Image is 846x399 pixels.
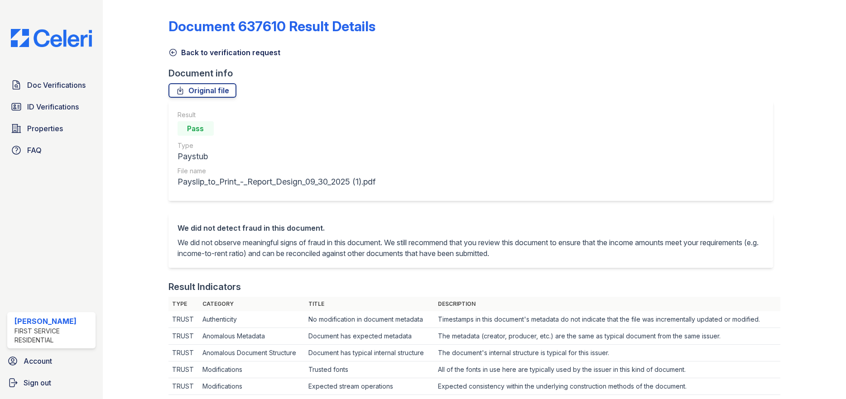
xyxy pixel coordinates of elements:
td: TRUST [168,345,199,361]
a: Back to verification request [168,47,280,58]
a: Properties [7,119,96,138]
div: Result Indicators [168,280,241,293]
td: Authenticity [199,311,305,328]
span: ID Verifications [27,101,79,112]
a: Original file [168,83,236,98]
iframe: chat widget [808,363,837,390]
div: Document info [168,67,781,80]
a: ID Verifications [7,98,96,116]
td: Expected consistency within the underlying construction methods of the document. [434,378,781,395]
td: Anomalous Metadata [199,328,305,345]
td: Anomalous Document Structure [199,345,305,361]
span: Sign out [24,377,51,388]
td: Document has expected metadata [305,328,434,345]
a: Account [4,352,99,370]
td: TRUST [168,328,199,345]
td: All of the fonts in use here are typically used by the issuer in this kind of document. [434,361,781,378]
td: Modifications [199,361,305,378]
img: CE_Logo_Blue-a8612792a0a2168367f1c8372b55b34899dd931a85d93a1a3d3e32e68fde9ad4.png [4,29,99,47]
td: Modifications [199,378,305,395]
div: Type [178,141,375,150]
th: Title [305,297,434,311]
span: FAQ [27,145,42,156]
a: Doc Verifications [7,76,96,94]
td: No modification in document metadata [305,311,434,328]
div: [PERSON_NAME] [14,316,92,327]
div: Paystub [178,150,375,163]
div: Payslip_to_Print_-_Report_Design_09_30_2025 (1).pdf [178,176,375,188]
td: The document's internal structure is typical for this issuer. [434,345,781,361]
td: TRUST [168,378,199,395]
td: The metadata (creator, producer, etc.) are the same as typical document from the same issuer. [434,328,781,345]
a: FAQ [7,141,96,159]
div: Result [178,110,375,119]
p: We did not observe meaningful signs of fraud in this document. We still recommend that you review... [178,237,764,259]
th: Description [434,297,781,311]
td: Timestamps in this document's metadata do not indicate that the file was incrementally updated or... [434,311,781,328]
span: Doc Verifications [27,80,86,90]
th: Type [168,297,199,311]
div: First Service Residential [14,327,92,345]
td: TRUST [168,361,199,378]
td: TRUST [168,311,199,328]
td: Document has typical internal structure [305,345,434,361]
a: Sign out [4,374,99,392]
div: We did not detect fraud in this document. [178,223,764,233]
span: Account [24,356,52,366]
td: Expected stream operations [305,378,434,395]
div: File name [178,166,375,176]
a: Document 637610 Result Details [168,18,375,34]
span: Properties [27,123,63,134]
div: Pass [178,121,214,136]
td: Trusted fonts [305,361,434,378]
th: Category [199,297,305,311]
